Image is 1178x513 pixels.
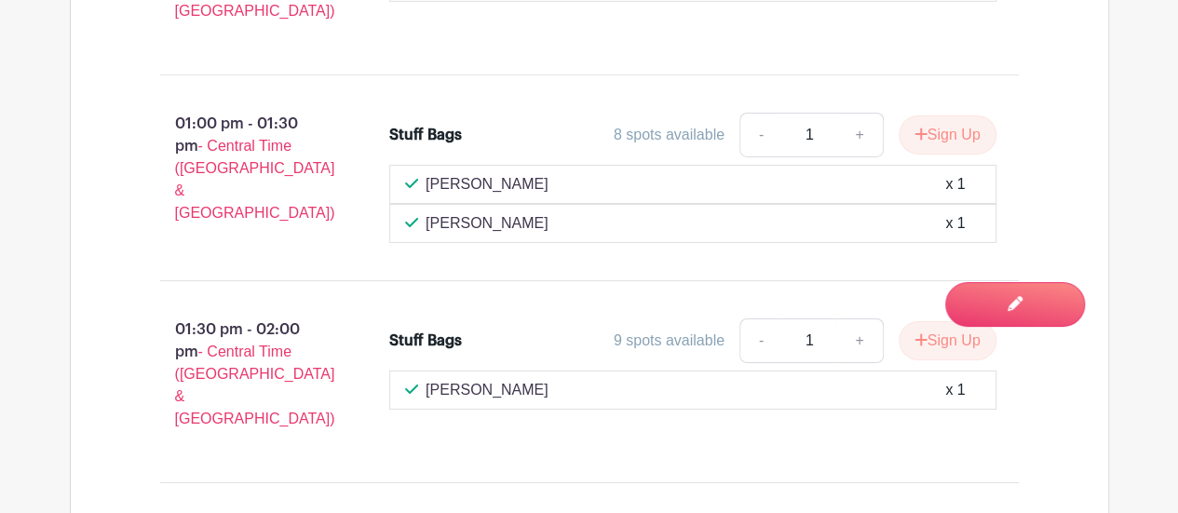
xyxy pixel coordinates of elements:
[130,105,360,232] p: 01:00 pm - 01:30 pm
[739,113,782,157] a: -
[426,212,548,235] p: [PERSON_NAME]
[836,318,883,363] a: +
[899,115,996,155] button: Sign Up
[426,173,548,196] p: [PERSON_NAME]
[614,124,724,146] div: 8 spots available
[389,124,462,146] div: Stuff Bags
[739,318,782,363] a: -
[945,379,965,401] div: x 1
[130,311,360,438] p: 01:30 pm - 02:00 pm
[175,138,335,221] span: - Central Time ([GEOGRAPHIC_DATA] & [GEOGRAPHIC_DATA])
[614,330,724,352] div: 9 spots available
[945,173,965,196] div: x 1
[945,212,965,235] div: x 1
[899,321,996,360] button: Sign Up
[836,113,883,157] a: +
[426,379,548,401] p: [PERSON_NAME]
[175,344,335,426] span: - Central Time ([GEOGRAPHIC_DATA] & [GEOGRAPHIC_DATA])
[389,330,462,352] div: Stuff Bags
